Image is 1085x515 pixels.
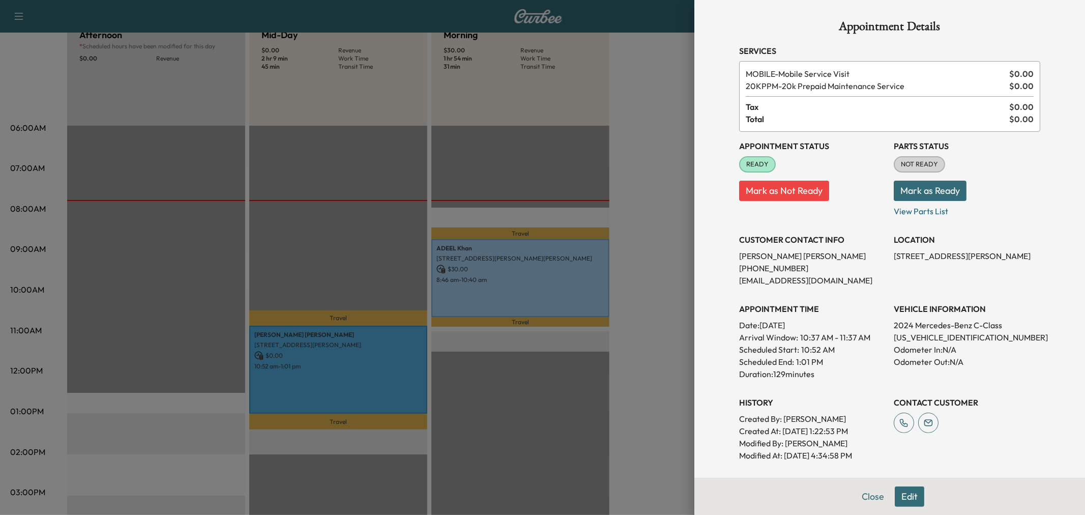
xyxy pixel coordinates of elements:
h3: Services [739,45,1040,57]
span: 20k Prepaid Maintenance Service [746,80,1005,92]
h3: CONTACT CUSTOMER [894,396,1040,409]
h3: History [739,396,886,409]
h3: APPOINTMENT TIME [739,303,886,315]
span: READY [740,159,775,169]
h3: Parts Status [894,140,1040,152]
span: Mobile Service Visit [746,68,1005,80]
p: Scheduled Start: [739,344,799,356]
p: 10:52 AM [801,344,835,356]
span: $ 0.00 [1009,68,1034,80]
p: Created By : [PERSON_NAME] [739,413,886,425]
p: View Parts List [894,201,1040,217]
h3: Appointment Status [739,140,886,152]
p: Scheduled End: [739,356,794,368]
button: Edit [895,487,924,507]
span: $ 0.00 [1009,80,1034,92]
span: Total [746,113,1009,125]
h3: LOCATION [894,234,1040,246]
p: 1:01 PM [796,356,823,368]
p: [EMAIL_ADDRESS][DOMAIN_NAME] [739,274,886,287]
span: Tax [746,101,1009,113]
p: Odometer In: N/A [894,344,1040,356]
p: [PHONE_NUMBER] [739,262,886,274]
p: [PERSON_NAME] [PERSON_NAME] [739,250,886,262]
span: NOT READY [895,159,944,169]
p: Arrival Window: [739,331,886,344]
span: 10:37 AM - 11:37 AM [800,331,870,344]
p: Modified At : [DATE] 4:34:58 PM [739,449,886,462]
p: Odometer Out: N/A [894,356,1040,368]
button: Mark as Not Ready [739,181,829,201]
p: Duration: 129 minutes [739,368,886,380]
p: Created At : [DATE] 1:22:53 PM [739,425,886,437]
h3: VEHICLE INFORMATION [894,303,1040,315]
button: Close [855,487,891,507]
p: [STREET_ADDRESS][PERSON_NAME] [894,250,1040,262]
button: Mark as Ready [894,181,966,201]
span: $ 0.00 [1009,101,1034,113]
p: [US_VEHICLE_IDENTIFICATION_NUMBER] [894,331,1040,344]
p: Date: [DATE] [739,319,886,331]
p: Modified By : [PERSON_NAME] [739,437,886,449]
p: 2024 Mercedes-Benz C-Class [894,319,1040,331]
h3: CUSTOMER CONTACT INFO [739,234,886,246]
h1: Appointment Details [739,20,1040,37]
span: $ 0.00 [1009,113,1034,125]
